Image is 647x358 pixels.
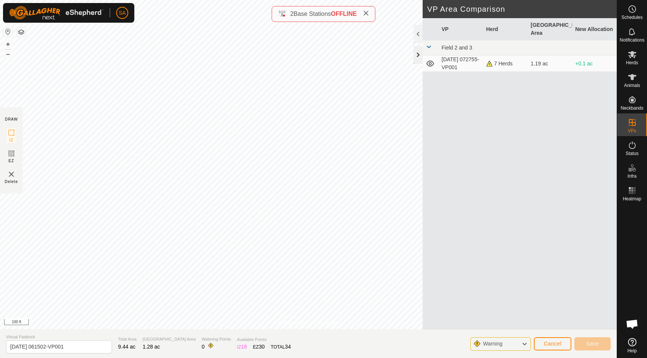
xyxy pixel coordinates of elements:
[253,343,265,351] div: EZ
[626,60,638,65] span: Herds
[331,11,357,17] span: OFFLINE
[202,344,205,350] span: 0
[486,60,525,68] div: 7 Herds
[3,50,12,59] button: –
[621,106,643,110] span: Neckbands
[625,151,638,156] span: Status
[3,27,12,36] button: Reset Map
[528,18,572,40] th: [GEOGRAPHIC_DATA] Area
[439,18,483,40] th: VP
[5,116,18,122] div: DRAW
[483,18,528,40] th: Herd
[6,334,112,340] span: Virtual Paddock
[627,174,636,178] span: Infra
[294,11,331,17] span: Base Stations
[290,11,294,17] span: 2
[202,336,231,343] span: Watering Points
[628,129,636,133] span: VPs
[439,56,483,72] td: [DATE] 072755-VP001
[528,56,572,72] td: 1.19 ac
[316,319,338,326] a: Contact Us
[572,56,617,72] td: +0.1 ac
[9,6,104,20] img: Gallagher Logo
[143,344,160,350] span: 1.28 ac
[237,336,291,343] span: Available Points
[3,40,12,49] button: +
[9,137,14,143] span: IZ
[241,344,247,350] span: 18
[586,341,599,347] span: Save
[259,344,265,350] span: 30
[278,319,307,326] a: Privacy Policy
[624,83,640,88] span: Animals
[627,349,637,353] span: Help
[623,197,641,201] span: Heatmap
[5,179,18,184] span: Delete
[621,15,642,20] span: Schedules
[7,170,16,179] img: VP
[427,5,617,14] h2: VP Area Comparison
[237,343,247,351] div: IZ
[574,337,611,350] button: Save
[617,335,647,356] a: Help
[118,336,137,343] span: Total Area
[118,344,135,350] span: 9.44 ac
[9,158,14,164] span: EZ
[572,18,617,40] th: New Allocation
[621,313,644,335] div: Open chat
[143,336,196,343] span: [GEOGRAPHIC_DATA] Area
[271,343,291,351] div: TOTAL
[534,337,571,350] button: Cancel
[483,341,502,347] span: Warning
[544,341,561,347] span: Cancel
[119,9,126,17] span: SA
[442,45,472,51] span: Field 2 and 3
[17,28,26,37] button: Map Layers
[620,38,644,42] span: Notifications
[285,344,291,350] span: 34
